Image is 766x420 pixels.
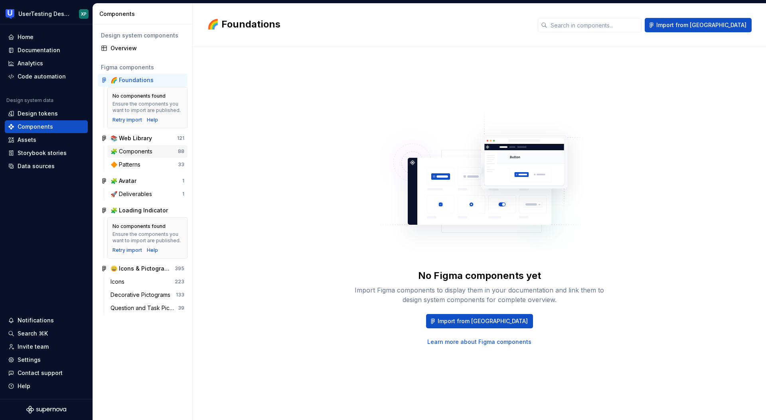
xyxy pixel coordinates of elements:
a: Help [147,247,158,253]
a: Analytics [5,57,88,70]
a: Storybook stories [5,147,88,159]
a: 🧩 Avatar1 [98,175,188,187]
span: Import from [GEOGRAPHIC_DATA] [438,317,528,325]
button: Retry import [113,247,142,253]
a: Design tokens [5,107,88,120]
div: Assets [18,136,36,144]
div: 1 [182,178,184,184]
div: Components [18,123,53,131]
a: Assets [5,133,88,146]
div: Storybook stories [18,149,67,157]
div: Data sources [18,162,55,170]
div: Code automation [18,73,66,80]
div: Analytics [18,59,43,67]
a: 🚀 Deliverables1 [107,188,188,200]
div: Documentation [18,46,60,54]
div: 88 [178,148,184,155]
a: Code automation [5,70,88,83]
div: 223 [175,279,184,285]
a: Invite team [5,340,88,353]
button: Import from [GEOGRAPHIC_DATA] [645,18,752,32]
div: 📚 Web Library [111,134,152,142]
a: Components [5,120,88,133]
div: Ensure the components you want to import are published. [113,101,182,114]
div: Figma components [101,63,184,71]
a: Learn more about Figma components [427,338,531,346]
a: Decorative Pictograms133 [107,289,188,301]
div: Design tokens [18,110,58,118]
div: Overview [111,44,184,52]
div: Decorative Pictograms [111,291,174,299]
div: No components found [113,93,166,99]
a: Help [147,117,158,123]
div: Help [18,382,30,390]
a: 🔶 Patterns33 [107,158,188,171]
a: Settings [5,353,88,366]
h2: 🌈 Foundations [207,18,528,31]
button: Import from [GEOGRAPHIC_DATA] [426,314,533,328]
input: Search in components... [547,18,642,32]
div: Ensure the components you want to import are published. [113,231,182,244]
div: UserTesting Design System [18,10,69,18]
div: 🧩 Loading Indicator [111,206,168,214]
svg: Supernova Logo [26,406,66,414]
div: 🌈 Foundations [111,76,154,84]
button: Contact support [5,367,88,379]
img: 41adf70f-fc1c-4662-8e2d-d2ab9c673b1b.png [6,9,15,19]
div: 😄 Icons & Pictograms V2 [111,265,170,273]
button: Notifications [5,314,88,327]
a: Overview [98,42,188,55]
div: No components found [113,223,166,230]
a: 😄 Icons & Pictograms V2395 [98,262,188,275]
a: Icons223 [107,275,188,288]
div: 🚀 Deliverables [111,190,155,198]
div: Question and Task Pictograms [111,304,178,312]
div: No Figma components yet [418,269,541,282]
div: 1 [182,191,184,197]
div: 133 [176,292,184,298]
div: Import Figma components to display them in your documentation and link them to design system comp... [352,285,607,304]
div: 121 [177,135,184,141]
a: Home [5,31,88,43]
a: Data sources [5,160,88,173]
button: Help [5,380,88,393]
a: 🌈 Foundations [98,74,188,86]
span: Import from [GEOGRAPHIC_DATA] [656,21,746,29]
a: 🧩 Components88 [107,145,188,158]
div: Components [99,10,189,18]
a: Documentation [5,44,88,57]
div: Contact support [18,369,63,377]
button: Search ⌘K [5,327,88,340]
a: 🧩 Loading Indicator [98,204,188,217]
div: 33 [178,161,184,168]
div: 🧩 Components [111,147,156,155]
button: Retry import [113,117,142,123]
div: Home [18,33,34,41]
div: 🔶 Patterns [111,161,144,169]
div: Design system data [6,97,53,104]
div: Settings [18,356,41,364]
div: Notifications [18,316,54,324]
div: XP [81,11,87,17]
button: UserTesting Design SystemXP [2,5,91,22]
div: Icons [111,278,128,286]
div: 395 [175,265,184,272]
div: 39 [178,305,184,311]
div: Design system components [101,31,184,39]
a: Question and Task Pictograms39 [107,302,188,314]
div: Invite team [18,343,49,351]
a: 📚 Web Library121 [98,132,188,145]
div: Search ⌘K [18,330,48,338]
div: 🧩 Avatar [111,177,136,185]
